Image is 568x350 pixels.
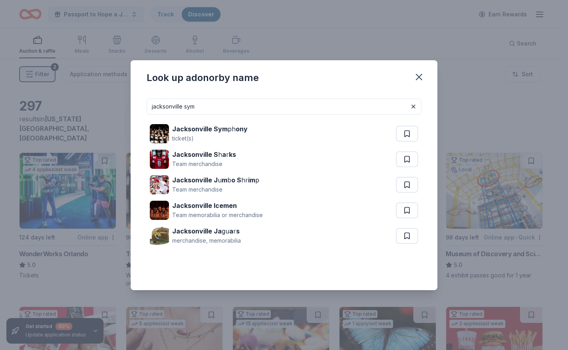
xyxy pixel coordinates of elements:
[172,134,248,143] div: ticket(s)
[172,226,241,236] div: gu r
[222,176,227,184] strong: m
[172,236,241,245] div: merchandise, memorabilia
[172,159,236,169] div: Team merchandise
[150,201,169,220] img: Image for Jacksonville Icemen
[172,150,218,158] strong: Jacksonville S
[172,150,236,159] div: h r
[248,176,255,184] strong: im
[172,125,228,133] strong: Jacksonville Sym
[172,185,259,194] div: Team merchandise
[147,71,259,84] div: Look up a donor by name
[229,227,233,235] strong: a
[150,226,169,245] img: Image for Jacksonville Jaguars
[236,125,248,133] strong: ony
[231,176,241,184] strong: o S
[222,150,226,158] strong: a
[147,99,421,115] input: Search
[150,124,169,143] img: Image for Jacksonville Symphony
[150,175,169,194] img: Image for Jacksonville Jumbo Shrimp
[236,227,240,235] strong: s
[172,175,259,185] div: u b hr p
[172,124,248,134] div: ph
[172,210,263,220] div: Team memorabilia or merchandise
[172,227,222,235] strong: Jacksonville Ja
[172,176,218,184] strong: Jacksonville J
[150,150,169,169] img: Image for Jacksonville Sharks
[172,202,237,210] strong: Jacksonville Icemen
[229,150,236,158] strong: ks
